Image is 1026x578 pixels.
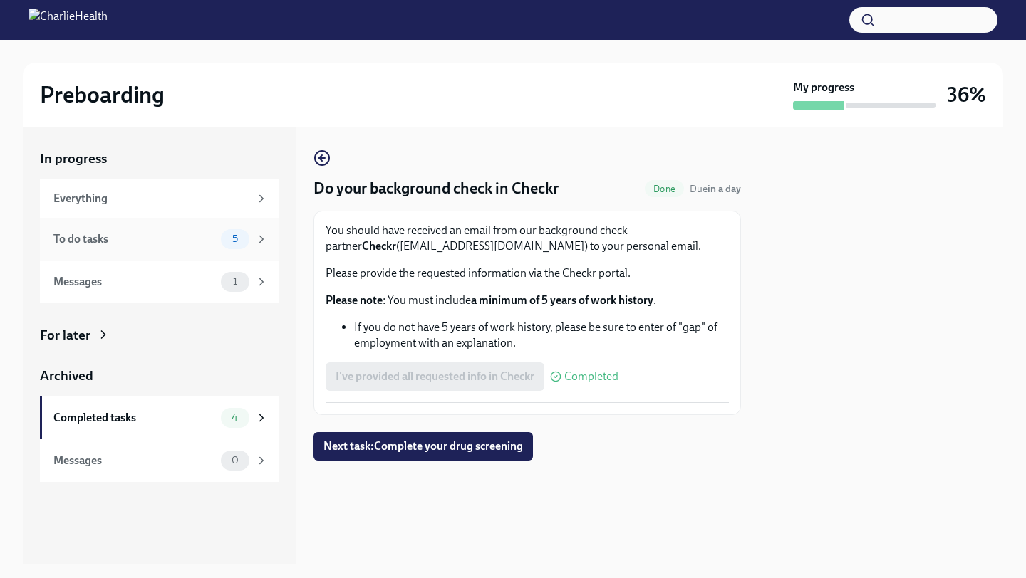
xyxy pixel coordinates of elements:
[313,178,559,199] h4: Do your background check in Checkr
[471,293,653,307] strong: a minimum of 5 years of work history
[793,80,854,95] strong: My progress
[224,276,246,287] span: 1
[53,274,215,290] div: Messages
[53,453,215,468] div: Messages
[223,455,247,466] span: 0
[323,439,523,453] span: Next task : Complete your drug screening
[326,223,729,254] p: You should have received an email from our background check partner ([EMAIL_ADDRESS][DOMAIN_NAME]...
[40,261,279,303] a: Messages1
[40,218,279,261] a: To do tasks5
[354,320,729,351] li: If you do not have 5 years of work history, please be sure to enter of "gap" of employment with a...
[690,183,741,195] span: Due
[53,191,249,206] div: Everything
[40,367,279,385] a: Archived
[40,80,165,109] h2: Preboarding
[40,179,279,218] a: Everything
[28,9,108,31] img: CharlieHealth
[326,293,729,308] p: : You must include .
[564,371,618,382] span: Completed
[40,149,279,168] a: In progress
[326,266,729,281] p: Please provide the requested information via the Checkr portal.
[40,326,90,345] div: For later
[40,326,279,345] a: For later
[645,184,684,194] span: Done
[53,410,215,426] div: Completed tasks
[40,396,279,439] a: Completed tasks4
[947,82,986,107] h3: 36%
[326,293,383,307] strong: Please note
[223,412,247,423] span: 4
[708,183,741,195] strong: in a day
[362,239,396,253] strong: Checkr
[313,432,533,461] button: Next task:Complete your drug screening
[690,182,741,196] span: September 18th, 2025 09:00
[53,231,215,247] div: To do tasks
[40,439,279,482] a: Messages0
[224,233,247,244] span: 5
